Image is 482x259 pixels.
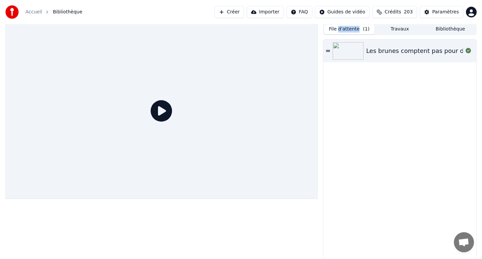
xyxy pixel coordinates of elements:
button: Créer [215,6,244,18]
div: Paramètres [432,9,459,15]
nav: breadcrumb [25,9,82,15]
button: Travaux [375,24,425,34]
span: 203 [404,9,413,15]
span: Bibliothèque [53,9,82,15]
button: Crédits203 [372,6,417,18]
span: Crédits [385,9,401,15]
span: ( 1 ) [363,26,370,33]
button: Importer [247,6,284,18]
button: Bibliothèque [425,24,476,34]
button: File d'attente [324,24,375,34]
button: FAQ [287,6,312,18]
a: Accueil [25,9,42,15]
button: Paramètres [420,6,463,18]
img: youka [5,5,19,19]
div: Les brunes comptent pas pour de [366,46,468,56]
button: Guides de vidéo [315,6,370,18]
div: Ouvrir le chat [454,232,474,252]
